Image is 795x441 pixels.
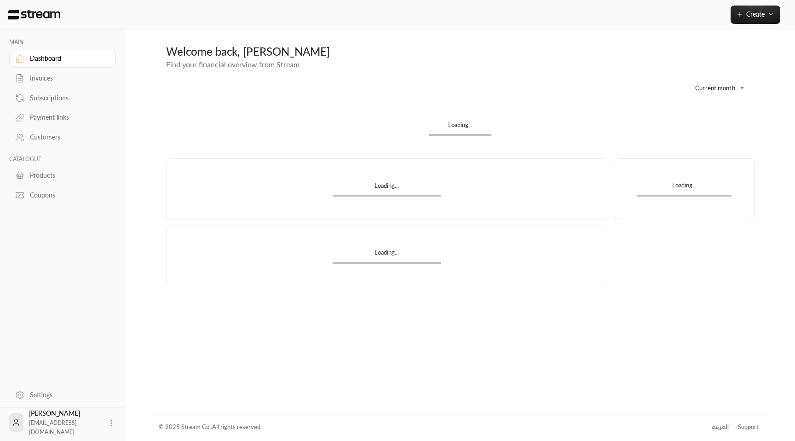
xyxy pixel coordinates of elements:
div: Invoices [30,74,104,83]
span: Create [746,10,765,18]
a: Payment links [9,109,116,127]
a: Coupons [9,186,116,204]
div: Customers [30,133,104,142]
a: Customers [9,128,116,146]
span: [EMAIL_ADDRESS][DOMAIN_NAME] [29,419,77,435]
div: Dashboard [30,54,104,63]
img: Logo [7,10,61,20]
a: Support [735,419,761,435]
div: Coupons [30,191,104,200]
div: Loading... [429,121,491,134]
div: Loading... [333,248,441,261]
div: Loading... [333,181,441,195]
a: Settings [9,386,116,404]
div: Welcome back, [PERSON_NAME] [166,44,755,59]
div: Loading... [637,181,732,194]
a: Products [9,167,116,185]
a: Dashboard [9,50,116,68]
div: Subscriptions [30,93,104,103]
a: Invoices [9,70,116,87]
div: Settings [30,390,104,400]
div: Current month [681,76,750,100]
a: Subscriptions [9,89,116,107]
span: Find your financial overview from Stream [166,60,300,69]
div: Payment links [30,113,104,122]
div: العربية [712,423,729,432]
div: [PERSON_NAME] [29,409,101,436]
p: MAIN [9,39,116,46]
div: © 2025 Stream Co. All rights reserved. [159,423,262,432]
p: CATALOGUE [9,156,116,163]
div: Products [30,171,104,180]
button: Create [731,6,780,24]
